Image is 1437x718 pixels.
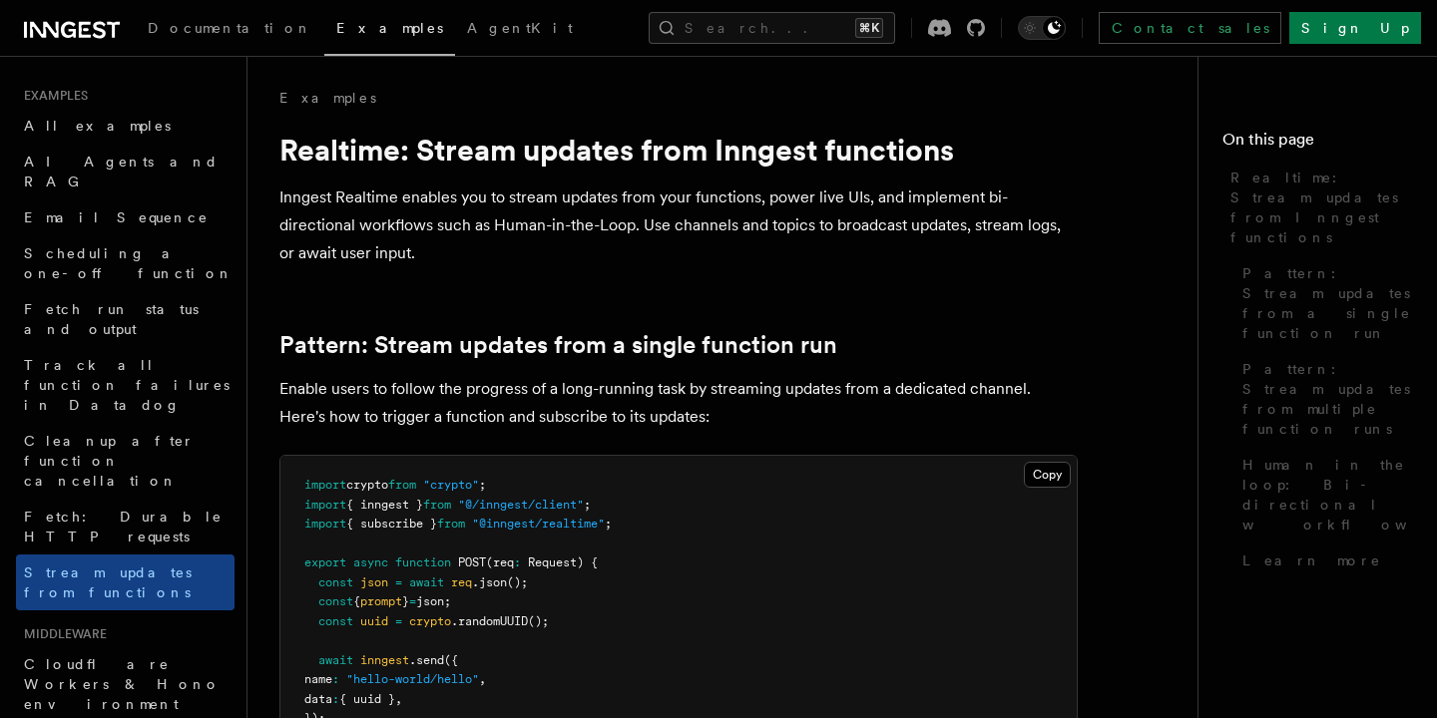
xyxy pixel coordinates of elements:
span: POST [458,555,486,569]
a: Human in the loop: Bi-directional workflows [1234,447,1413,542]
span: ; [605,517,612,531]
span: (); [507,575,528,589]
span: Pattern: Stream updates from a single function run [1242,263,1413,343]
span: Documentation [148,20,312,36]
a: Email Sequence [16,199,235,235]
span: } [402,594,409,608]
span: data [304,692,332,706]
span: await [409,575,444,589]
span: Fetch: Durable HTTP requests [24,509,223,544]
a: Pattern: Stream updates from a single function run [279,331,837,359]
span: const [318,594,353,608]
span: import [304,498,346,512]
span: ; [479,478,486,492]
span: Realtime: Stream updates from Inngest functions [1230,168,1413,247]
span: : [514,555,521,569]
span: await [318,653,353,667]
span: { [353,594,360,608]
span: from [423,498,451,512]
span: Fetch run status and output [24,301,199,337]
span: const [318,614,353,628]
span: req [451,575,472,589]
span: Examples [336,20,443,36]
span: Scheduling a one-off function [24,245,234,281]
span: "@/inngest/client" [458,498,584,512]
a: Fetch run status and output [16,291,235,347]
a: Sign Up [1289,12,1421,44]
span: function [395,555,451,569]
a: Contact sales [1099,12,1281,44]
span: : [332,692,339,706]
a: AI Agents and RAG [16,144,235,199]
span: Email Sequence [24,209,209,225]
span: ; [584,498,591,512]
button: Toggle dark mode [1018,16,1066,40]
span: Pattern: Stream updates from multiple function runs [1242,359,1413,439]
span: , [395,692,402,706]
a: Realtime: Stream updates from Inngest functions [1222,160,1413,255]
span: json; [416,594,451,608]
span: Cleanup after function cancellation [24,433,195,489]
span: AgentKit [467,20,573,36]
p: Enable users to follow the progress of a long-running task by streaming updates from a dedicated ... [279,375,1078,431]
a: Cleanup after function cancellation [16,423,235,499]
span: export [304,555,346,569]
span: "crypto" [423,478,479,492]
span: { subscribe } [346,517,437,531]
span: .send [409,653,444,667]
a: Pattern: Stream updates from multiple function runs [1234,351,1413,447]
span: = [409,594,416,608]
span: ({ [444,653,458,667]
a: AgentKit [455,6,585,54]
span: crypto [346,478,388,492]
span: name [304,672,332,686]
span: = [395,575,402,589]
span: crypto [409,614,451,628]
span: Request [528,555,577,569]
a: All examples [16,108,235,144]
span: from [388,478,416,492]
span: .json [472,575,507,589]
span: prompt [360,594,402,608]
span: Learn more [1242,550,1381,570]
a: Scheduling a one-off function [16,235,235,291]
span: , [479,672,486,686]
a: Pattern: Stream updates from a single function run [1234,255,1413,351]
button: Search...⌘K [649,12,895,44]
a: Fetch: Durable HTTP requests [16,499,235,554]
span: "@inngest/realtime" [472,517,605,531]
span: Examples [16,88,88,104]
span: : [332,672,339,686]
a: Examples [324,6,455,56]
span: ) { [577,555,598,569]
a: Learn more [1234,542,1413,578]
a: Examples [279,88,376,108]
a: Documentation [136,6,324,54]
span: AI Agents and RAG [24,154,219,189]
span: (req [486,555,514,569]
h4: On this page [1222,128,1413,160]
span: Stream updates from functions [24,564,192,600]
a: Track all function failures in Datadog [16,347,235,423]
a: Stream updates from functions [16,554,235,610]
span: { uuid } [339,692,395,706]
span: (); [528,614,549,628]
span: All examples [24,118,171,134]
span: "hello-world/hello" [346,672,479,686]
span: uuid [360,614,388,628]
span: import [304,517,346,531]
span: json [360,575,388,589]
span: = [395,614,402,628]
kbd: ⌘K [855,18,883,38]
span: import [304,478,346,492]
span: { inngest } [346,498,423,512]
p: Inngest Realtime enables you to stream updates from your functions, power live UIs, and implement... [279,183,1078,267]
span: from [437,517,465,531]
h1: Realtime: Stream updates from Inngest functions [279,132,1078,168]
span: .randomUUID [451,614,528,628]
span: async [353,555,388,569]
span: Track all function failures in Datadog [24,357,230,413]
button: Copy [1024,462,1071,488]
span: Middleware [16,626,107,642]
span: inngest [360,653,409,667]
